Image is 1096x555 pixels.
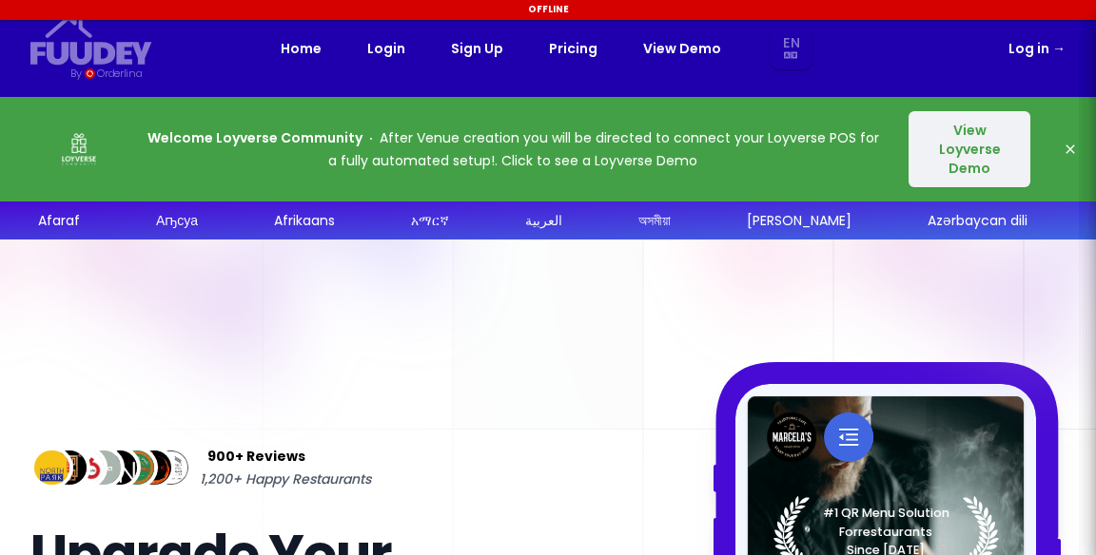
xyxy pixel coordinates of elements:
[116,447,159,489] img: Review Img
[3,3,1093,16] div: Offline
[274,211,335,231] div: Afrikaans
[747,211,851,231] div: [PERSON_NAME]
[451,37,503,60] a: Sign Up
[411,211,449,231] div: አማርኛ
[207,445,305,468] span: 900+ Reviews
[367,37,405,60] a: Login
[38,211,80,231] div: Afaraf
[643,37,721,60] a: View Demo
[156,211,198,231] div: Аҧсуа
[145,126,881,172] p: After Venue creation you will be directed to connect your Loyverse POS for a fully automated setu...
[909,111,1030,187] button: View Loyverse Demo
[1052,39,1066,58] span: →
[30,15,152,66] svg: {/* Added fill="currentColor" here */} {/* This rectangle defines the background. Its explicit fi...
[281,37,322,60] a: Home
[200,468,371,490] span: 1,200+ Happy Restaurants
[1008,37,1066,60] a: Log in
[149,447,192,489] img: Review Img
[928,211,1027,231] div: Azərbaycan dili
[30,447,73,489] img: Review Img
[65,447,108,489] img: Review Img
[525,211,562,231] div: العربية
[99,447,142,489] img: Review Img
[549,37,597,60] a: Pricing
[147,128,362,147] strong: Welcome Loyverse Community
[82,447,125,489] img: Review Img
[97,66,142,82] div: Orderlina
[638,211,671,231] div: অসমীয়া
[48,447,90,489] img: Review Img
[133,447,176,489] img: Review Img
[70,66,81,82] div: By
